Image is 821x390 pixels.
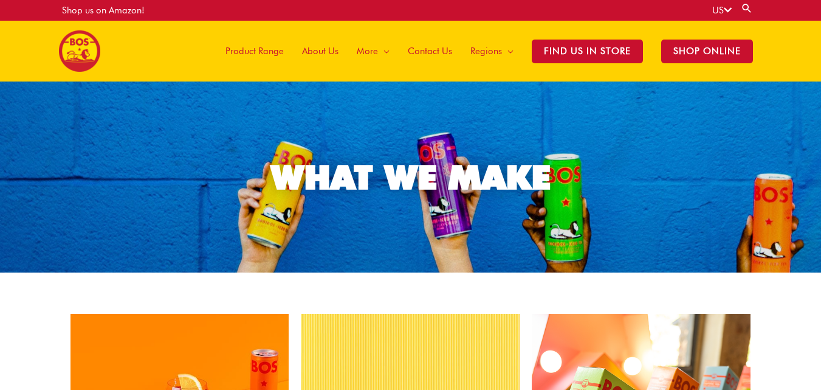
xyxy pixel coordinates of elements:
[357,33,378,69] span: More
[399,21,461,82] a: Contact Us
[302,33,338,69] span: About Us
[216,21,293,82] a: Product Range
[348,21,399,82] a: More
[532,40,643,63] span: Find Us in Store
[59,30,100,72] img: BOS United States
[523,21,652,82] a: Find Us in Store
[661,40,753,63] span: SHOP ONLINE
[207,21,762,82] nav: Site Navigation
[225,33,284,69] span: Product Range
[652,21,762,82] a: SHOP ONLINE
[271,161,551,194] div: WHAT WE MAKE
[293,21,348,82] a: About Us
[470,33,502,69] span: Regions
[461,21,523,82] a: Regions
[741,2,753,14] a: Search button
[408,33,452,69] span: Contact Us
[712,5,732,16] a: US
